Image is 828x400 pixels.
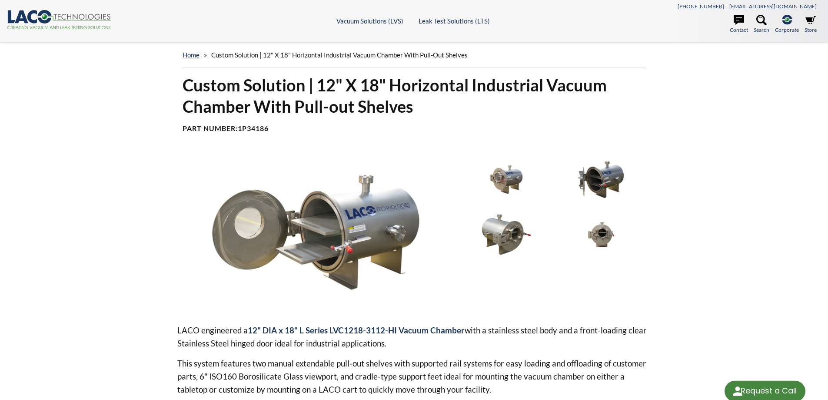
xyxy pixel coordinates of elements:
a: Contact [730,15,748,34]
span: Custom Solution | 12" X 18" Horizontal Industrial Vacuum Chamber With Pull-out Shelves [211,51,468,59]
h4: Part Number: [183,124,646,133]
p: LACO engineered a with a stainless steel body and a front-loading clear Stainless Steel hinged do... [177,324,651,350]
span: Corporate [775,26,799,34]
img: 12" X 18" HorizontaI Industrial Vacuum Chamber, open door, shelves out [177,154,455,310]
a: Leak Test Solutions (LTS) [419,17,490,25]
a: Vacuum Solutions (LVS) [336,17,403,25]
a: Store [805,15,817,34]
h1: Custom Solution | 12" X 18" Horizontal Industrial Vacuum Chamber With Pull-out Shelves [183,74,646,118]
strong: 12" DIA x 18" L Series LVC1218-3112-HI Vacuum Chamber [248,325,465,335]
b: 1P34186 [238,124,269,132]
img: 12" X 18" HorizontaI Industrial Vacuum Chamber, right side angled view [461,154,552,205]
a: [EMAIL_ADDRESS][DOMAIN_NAME] [729,3,817,10]
a: Search [754,15,769,34]
img: 12" X 18" HorizontaI Industrial Vacuum Chamber, left side, angled view [461,209,552,260]
a: [PHONE_NUMBER] [678,3,724,10]
img: 12" X 18" HorizontaI Industrial Vacuum Chamber, open door, angled view [556,154,646,205]
img: 12" X 18" HorizontaI Industrial Vacuum Chamber, end view [556,209,646,260]
p: This system features two manual extendable pull-out shelves with supported rail systems for easy ... [177,357,651,396]
img: round button [731,384,745,398]
div: » [183,43,646,67]
a: home [183,51,200,59]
